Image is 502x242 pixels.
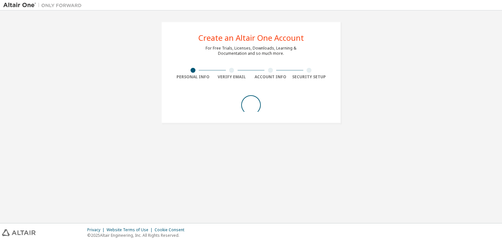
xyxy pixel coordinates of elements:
[155,227,188,233] div: Cookie Consent
[212,74,251,80] div: Verify Email
[87,227,107,233] div: Privacy
[87,233,188,238] p: © 2025 Altair Engineering, Inc. All Rights Reserved.
[174,74,212,80] div: Personal Info
[290,74,329,80] div: Security Setup
[251,74,290,80] div: Account Info
[198,34,304,42] div: Create an Altair One Account
[3,2,85,8] img: Altair One
[2,229,36,236] img: altair_logo.svg
[206,46,296,56] div: For Free Trials, Licenses, Downloads, Learning & Documentation and so much more.
[107,227,155,233] div: Website Terms of Use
